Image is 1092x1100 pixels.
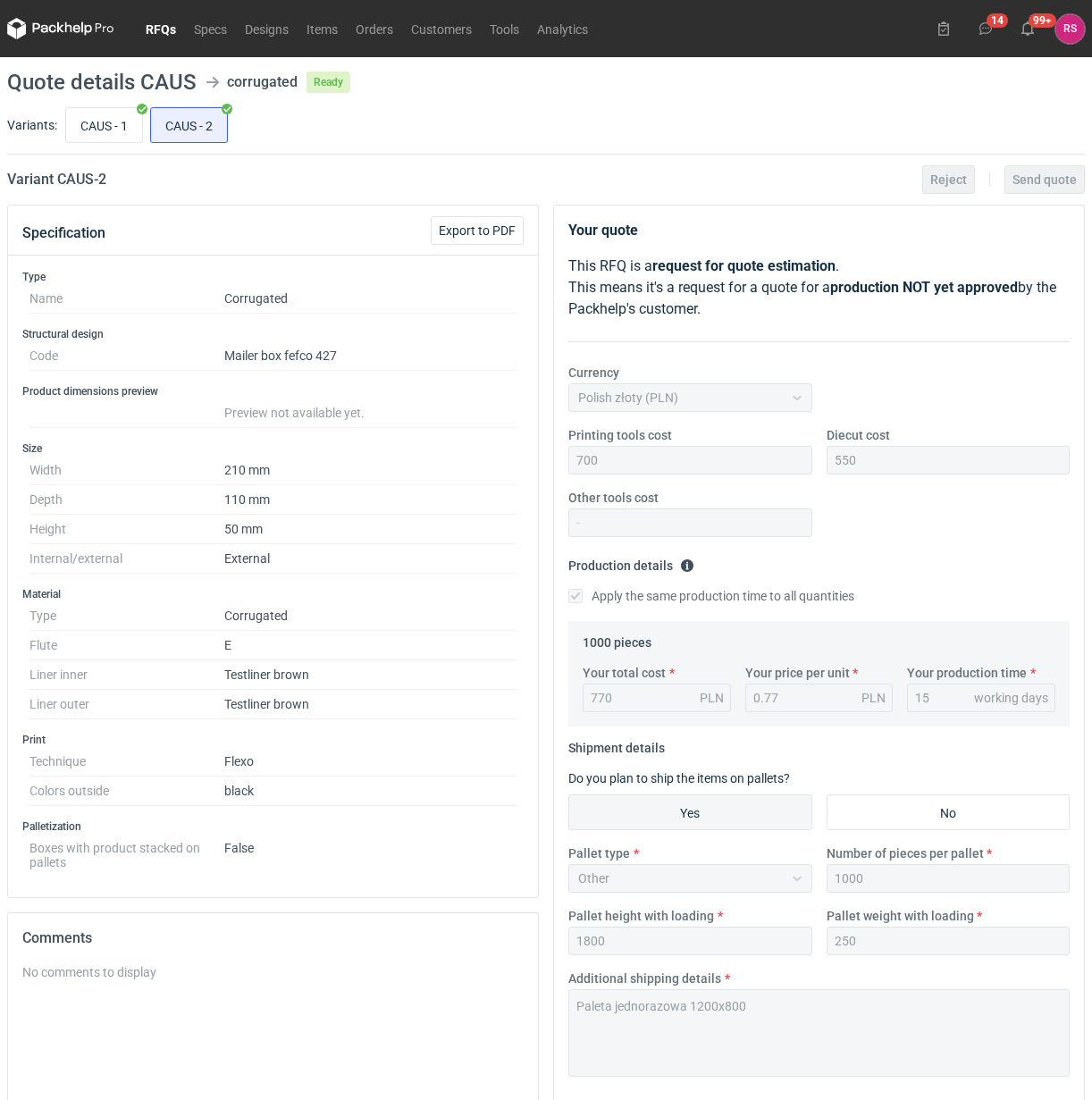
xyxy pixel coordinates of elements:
[29,544,224,574] dt: Internal/external
[1055,14,1085,44] div: Rafał Stani
[568,489,659,507] label: Other tools cost
[568,587,854,605] label: Apply the same production time to all quantities
[29,747,224,777] dt: Technique
[22,327,524,341] h3: Structural design
[568,364,619,382] label: Currency
[439,224,516,237] span: Export to PDF
[29,284,224,314] dt: Name
[224,660,517,690] dd: Testliner brown
[7,18,114,39] svg: Packhelp Pro
[652,257,836,274] strong: request for quote estimation
[568,426,672,444] label: Printing tools cost
[402,18,481,39] a: Customers
[224,544,517,574] dd: External
[185,18,236,39] a: Specs
[830,279,1018,296] strong: production NOT yet approved
[307,71,350,93] span: Ready
[568,771,790,785] label: Do you plan to ship the items on pallets?
[29,456,224,485] dt: Width
[568,970,721,987] label: Additional shipping details
[22,963,524,981] div: No comments to display
[1013,14,1042,43] button: 99+
[224,777,517,806] dd: black
[29,601,224,631] dt: Type
[29,485,224,515] dt: Depth
[22,587,524,601] h3: Material
[29,834,224,869] dt: Boxes with product stacked on pallets
[22,212,105,255] button: Specification
[150,107,228,143] label: CAUS - 2
[224,601,517,631] dd: Corrugated
[568,734,665,755] legend: Shipment details
[224,456,517,485] dd: 210 mm
[224,284,517,314] dd: Corrugated
[7,71,197,93] h1: Quote details CAUS
[568,256,1070,320] p: This RFQ is a . This means it's a request for a quote for a by the Packhelp's customer.
[568,907,714,925] label: Pallet height with loading
[224,747,517,777] dd: Flexo
[431,216,524,245] button: Export to PDF
[583,628,651,650] legend: 1000 pieces
[29,660,224,690] dt: Liner inner
[22,819,524,834] h3: Palletization
[907,664,1027,682] label: Your production time
[347,18,402,39] a: Orders
[568,551,694,573] legend: Production details
[7,116,57,134] label: Variants:
[971,14,1000,43] button: 14
[224,485,517,515] dd: 110 mm
[568,222,638,239] strong: Your quote
[22,270,524,284] h3: Type
[827,907,974,925] label: Pallet weight with loading
[224,406,365,420] span: Preview not available yet.
[22,928,524,949] h2: Comments
[974,689,1048,707] div: working days
[922,165,975,194] button: Reject
[827,426,890,444] label: Diecut cost
[65,107,143,143] label: CAUS - 1
[29,777,224,806] dt: Colors outside
[930,173,967,186] span: Reject
[481,18,528,39] a: Tools
[224,690,517,719] dd: Testliner brown
[29,631,224,660] dt: Flute
[29,515,224,544] dt: Height
[224,631,517,660] dd: E
[224,515,517,544] dd: 50 mm
[1055,14,1085,44] button: RS
[137,18,185,39] a: RFQs
[861,689,886,707] div: PLN
[827,844,984,862] label: Number of pieces per pallet
[227,71,298,93] div: corrugated
[22,733,524,747] h3: Print
[236,18,298,39] a: Designs
[700,689,724,707] div: PLN
[22,441,524,456] h3: Size
[745,664,850,682] label: Your price per unit
[7,169,106,190] h2: Variant CAUS - 2
[528,18,597,39] a: Analytics
[568,844,630,862] label: Pallet type
[583,664,666,682] label: Your total cost
[568,989,1070,1077] textarea: Paleta jednorazowa 1200x800
[298,18,347,39] a: Items
[1004,165,1085,194] button: Send quote
[29,341,224,371] dt: Code
[29,690,224,719] dt: Liner outer
[224,834,517,869] dd: False
[224,341,517,371] dd: Mailer box fefco 427
[22,384,524,399] h3: Product dimensions preview
[1012,173,1077,186] span: Send quote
